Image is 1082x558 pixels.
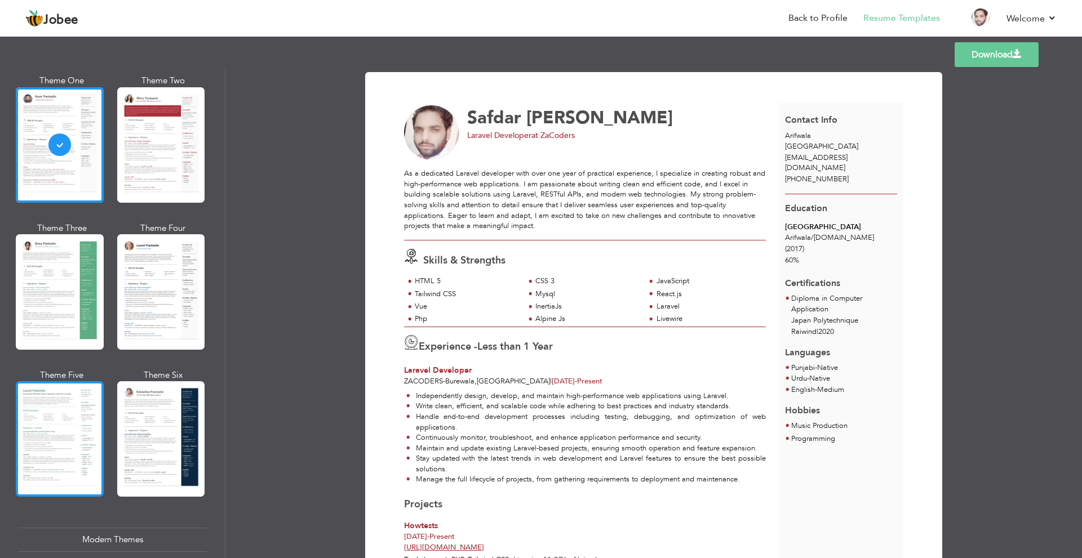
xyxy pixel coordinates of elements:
[43,14,78,26] span: Jobee
[657,314,760,324] div: Livewire
[119,369,207,381] div: Theme Six
[807,373,809,383] span: -
[535,301,638,312] div: InertiaJs
[419,340,477,354] span: Experience -
[811,233,814,243] span: /
[791,373,844,385] li: Native
[406,391,766,401] li: Independently design, develop, and maintain high-performance web applications using Laravel.
[815,385,817,395] span: -
[550,376,552,386] span: |
[785,202,827,215] span: Education
[18,75,106,87] div: Theme One
[404,520,438,531] span: Howtests
[785,269,840,290] span: Certifications
[415,301,518,312] div: Vue
[785,131,811,141] span: Arifwala
[404,365,472,376] span: Laravel Developer
[406,412,766,432] li: Handle end-to-end development processes including testing, debugging, and optimization of web app...
[791,373,807,383] span: Urdu
[1006,12,1057,25] a: Welcome
[467,106,521,130] span: Safdar
[785,244,804,254] span: (2017)
[526,106,673,130] span: [PERSON_NAME]
[815,363,817,373] span: -
[552,376,602,386] span: Present
[415,314,518,324] div: Php
[785,404,820,417] span: Hobbies
[18,369,106,381] div: Theme Five
[531,130,575,141] span: at ZaCoders
[552,376,577,386] span: [DATE]
[404,542,484,552] a: [URL][DOMAIN_NAME]
[785,222,897,233] div: [GEOGRAPHIC_DATA]
[972,8,990,26] img: Profile Img
[467,130,531,141] span: Laravel Developer
[785,233,874,243] span: Arifwala [DOMAIN_NAME]
[785,338,830,359] span: Languages
[535,276,638,287] div: CSS 3
[657,301,760,312] div: Laravel
[791,385,844,396] li: Medium
[791,293,862,315] span: Diploma in Computer Application
[791,363,815,373] span: Punjabi
[535,289,638,300] div: Mysql
[25,10,43,28] img: jobee.io
[817,327,818,337] span: |
[791,434,835,444] span: Programming
[657,276,760,287] div: JavaScript
[475,376,477,386] span: ,
[791,421,848,431] span: Music Production
[788,12,848,25] a: Back to Profile
[535,314,638,324] div: Alpine Js
[427,532,429,542] span: -
[477,340,553,354] label: Less than 1 Year
[423,253,505,267] span: Skills & Strengths
[406,453,766,474] li: Stay updated with the latest trends in web development and Laravel features to ensure the best po...
[404,168,766,231] div: As a dedicated Laravel developer with over one year of practical experience, I specialize in crea...
[575,376,577,386] span: -
[25,10,78,28] a: Jobee
[119,75,207,87] div: Theme Two
[404,497,442,511] span: Projects
[785,255,799,265] span: 60%
[18,528,207,552] div: Modern Themes
[404,532,455,542] span: [DATE] Present
[415,276,518,287] div: HTML 5
[404,376,443,386] span: ZaCoders
[791,315,897,338] p: Japan Polytechnique Raiwind 2020
[477,376,550,386] span: [GEOGRAPHIC_DATA]
[406,401,766,412] li: Write clean, efficient, and scalable code while adhering to best practices and industry standards.
[443,376,445,386] span: -
[863,12,940,25] a: Resume Templates
[785,153,848,173] span: [EMAIL_ADDRESS][DOMAIN_NAME]
[445,376,475,386] span: Burewala
[406,432,766,443] li: Continuously monitor, troubleshoot, and enhance application performance and security.
[406,474,766,485] li: Manage the full lifecycle of projects, from gathering requirements to deployment and maintenance.
[657,289,760,300] div: React.js
[785,174,849,184] span: [PHONE_NUMBER]
[791,363,838,374] li: Native
[785,141,858,151] span: [GEOGRAPHIC_DATA]
[119,222,207,234] div: Theme Four
[955,42,1039,67] a: Download
[785,114,837,126] span: Contact Info
[18,222,106,234] div: Theme Three
[415,289,518,300] div: Tailwind CSS
[791,385,815,395] span: English
[404,105,459,160] img: No image
[406,443,766,454] li: Maintain and update existing Laravel-based projects, ensuring smooth operation and feature expans...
